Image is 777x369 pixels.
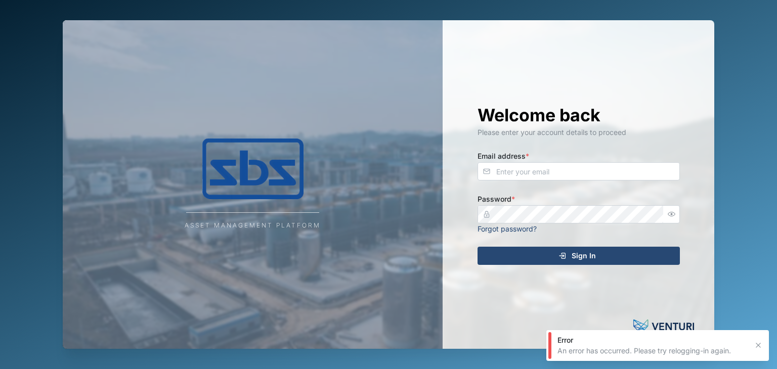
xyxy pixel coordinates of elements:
[478,247,680,265] button: Sign In
[478,127,680,138] div: Please enter your account details to proceed
[633,316,694,337] img: Powered by: Venturi
[478,194,515,205] label: Password
[478,224,537,233] a: Forgot password?
[185,221,321,230] div: Asset Management Platform
[478,151,529,162] label: Email address
[152,139,354,199] img: Company Logo
[572,247,596,264] span: Sign In
[478,104,680,126] h1: Welcome back
[478,162,680,180] input: Enter your email
[557,335,748,345] div: Error
[557,346,748,356] div: An error has occurred. Please try relogging-in again.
